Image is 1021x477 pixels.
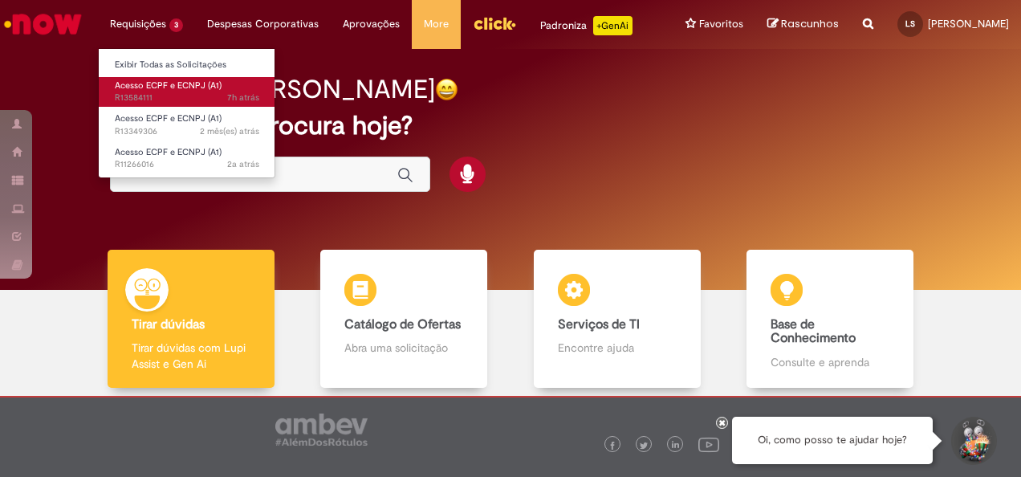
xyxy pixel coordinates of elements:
a: Catálogo de Ofertas Abra uma solicitação [298,250,511,389]
span: Rascunhos [781,16,839,31]
img: logo_footer_youtube.png [698,434,719,455]
a: Rascunhos [767,17,839,32]
img: logo_footer_ambev_rotulo_gray.png [275,414,368,446]
span: R13349306 [115,125,259,138]
span: R11266016 [115,158,259,171]
a: Aberto R13349306 : Acesso ECPF e ECNPJ (A1) [99,110,275,140]
span: 2 mês(es) atrás [200,125,259,137]
a: Serviços de TI Encontre ajuda [510,250,724,389]
a: Exibir Todas as Solicitações [99,56,275,74]
span: 7h atrás [227,92,259,104]
span: Acesso ECPF e ECNPJ (A1) [115,112,222,124]
span: LS [905,18,915,29]
div: Padroniza [540,16,633,35]
span: Favoritos [699,16,743,32]
p: Tirar dúvidas com Lupi Assist e Gen Ai [132,340,250,372]
span: 2a atrás [227,158,259,170]
span: Requisições [110,16,166,32]
time: 18/03/2024 17:44:04 [227,158,259,170]
img: click_logo_yellow_360x200.png [473,11,516,35]
span: More [424,16,449,32]
img: logo_footer_linkedin.png [672,441,680,450]
h2: O que você procura hoje? [110,112,911,140]
a: Tirar dúvidas Tirar dúvidas com Lupi Assist e Gen Ai [84,250,298,389]
img: logo_footer_twitter.png [640,442,648,450]
p: Abra uma solicitação [344,340,463,356]
a: Aberto R11266016 : Acesso ECPF e ECNPJ (A1) [99,144,275,173]
a: Base de Conhecimento Consulte e aprenda [724,250,938,389]
p: Encontre ajuda [558,340,677,356]
b: Serviços de TI [558,316,640,332]
p: Consulte e aprenda [771,354,889,370]
time: 01/10/2025 08:18:11 [227,92,259,104]
ul: Requisições [98,48,275,178]
span: Despesas Corporativas [207,16,319,32]
span: R13584111 [115,92,259,104]
p: +GenAi [593,16,633,35]
span: Acesso ECPF e ECNPJ (A1) [115,79,222,92]
button: Iniciar Conversa de Suporte [949,417,997,465]
span: [PERSON_NAME] [928,17,1009,31]
b: Tirar dúvidas [132,316,205,332]
span: 3 [169,18,183,32]
div: Oi, como posso te ajudar hoje? [732,417,933,464]
img: logo_footer_facebook.png [608,442,616,450]
time: 04/08/2025 09:06:06 [200,125,259,137]
span: Aprovações [343,16,400,32]
a: Aberto R13584111 : Acesso ECPF e ECNPJ (A1) [99,77,275,107]
img: ServiceNow [2,8,84,40]
span: Acesso ECPF e ECNPJ (A1) [115,146,222,158]
b: Base de Conhecimento [771,316,856,347]
b: Catálogo de Ofertas [344,316,461,332]
img: happy-face.png [435,78,458,101]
